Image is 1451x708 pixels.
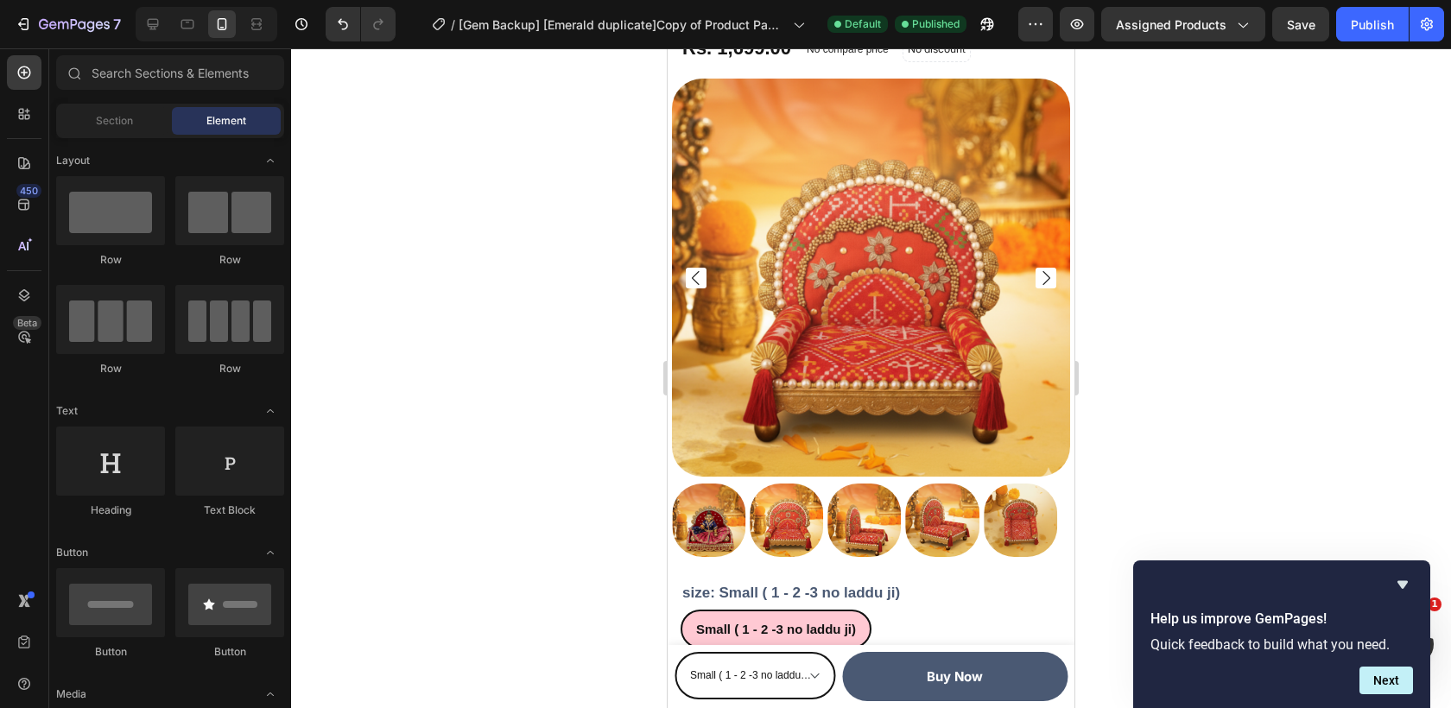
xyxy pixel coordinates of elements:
span: Toggle open [257,539,284,566]
div: Heading [56,503,165,518]
span: Small ( 1 - 2 -3 no laddu ji) [29,573,188,588]
p: Quick feedback to build what you need. [1150,636,1413,653]
span: [Gem Backup] [Emerald duplicate]Copy of Product Page - [DATE] 18:48:28 [459,16,786,34]
button: Save [1272,7,1329,41]
span: Text [56,403,78,419]
span: Media [56,686,86,702]
div: Help us improve GemPages! [1150,574,1413,694]
input: Search Sections & Elements [56,55,284,90]
div: Publish [1351,16,1394,34]
legend: size: Small ( 1 - 2 -3 no laddu ji) [13,530,234,560]
p: 7 [113,14,121,35]
span: Toggle open [257,147,284,174]
div: Text Block [175,503,284,518]
span: Section [96,113,133,129]
button: Next question [1359,667,1413,694]
span: Published [912,16,960,32]
div: Button [175,644,284,660]
span: 1 [1428,597,1441,611]
div: 450 [16,184,41,198]
button: Assigned Products [1101,7,1265,41]
span: Save [1287,17,1315,32]
span: Toggle open [257,397,284,425]
div: Row [56,252,165,268]
span: Toggle open [257,680,284,708]
div: Beta [13,316,41,330]
iframe: Design area [668,48,1074,708]
div: Row [175,361,284,376]
button: Carousel Back Arrow [18,219,39,240]
button: Publish [1336,7,1409,41]
div: Row [175,252,284,268]
span: Button [56,545,88,560]
button: Carousel Next Arrow [368,219,389,240]
div: Button [56,644,165,660]
span: Default [845,16,881,32]
span: / [451,16,455,34]
button: Hide survey [1392,574,1413,595]
span: Assigned Products [1116,16,1226,34]
div: Row [56,361,165,376]
div: Undo/Redo [326,7,396,41]
span: Element [206,113,246,129]
h2: Help us improve GemPages! [1150,609,1413,629]
button: 7 [7,7,129,41]
span: Layout [56,153,90,168]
